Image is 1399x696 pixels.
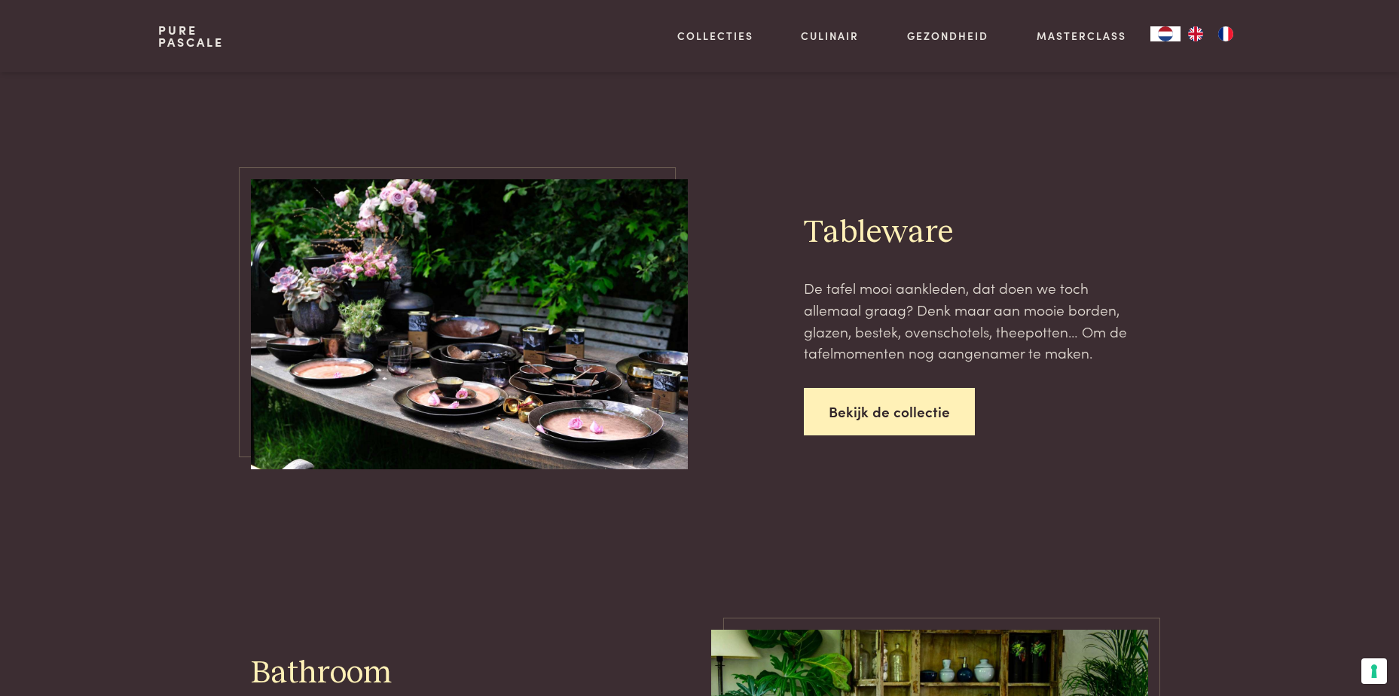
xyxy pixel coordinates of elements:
[1211,26,1241,41] a: FR
[1150,26,1181,41] div: Language
[158,24,224,48] a: PurePascale
[251,654,596,694] h2: Bathroom
[1181,26,1211,41] a: EN
[1181,26,1241,41] ul: Language list
[801,28,859,44] a: Culinair
[804,388,975,435] a: Bekijk de collectie
[251,179,688,470] img: pure-pascale-naessens-_DSC3385
[804,277,1149,364] p: De tafel mooi aankleden, dat doen we toch allemaal graag? Denk maar aan mooie borden, glazen, bes...
[907,28,988,44] a: Gezondheid
[1150,26,1241,41] aside: Language selected: Nederlands
[677,28,753,44] a: Collecties
[1037,28,1126,44] a: Masterclass
[1361,658,1387,684] button: Uw voorkeuren voor toestemming voor trackingtechnologieën
[1150,26,1181,41] a: NL
[804,213,1149,253] h2: Tableware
